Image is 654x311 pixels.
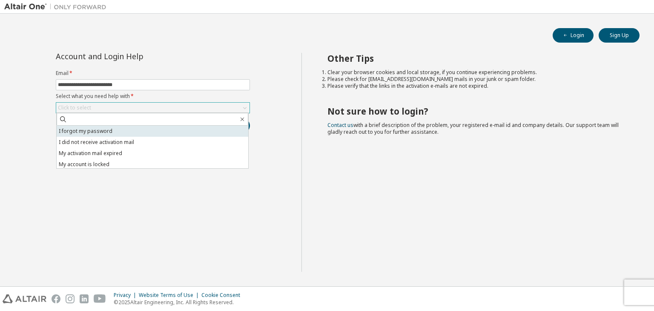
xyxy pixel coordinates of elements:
[327,106,625,117] h2: Not sure how to login?
[327,83,625,89] li: Please verify that the links in the activation e-mails are not expired.
[80,294,89,303] img: linkedin.svg
[139,292,201,299] div: Website Terms of Use
[327,121,619,135] span: with a brief description of the problem, your registered e-mail id and company details. Our suppo...
[553,28,594,43] button: Login
[114,299,245,306] p: © 2025 Altair Engineering, Inc. All Rights Reserved.
[56,53,211,60] div: Account and Login Help
[201,292,245,299] div: Cookie Consent
[56,93,250,100] label: Select what you need help with
[57,126,248,137] li: I forgot my password
[599,28,640,43] button: Sign Up
[327,53,625,64] h2: Other Tips
[327,121,353,129] a: Contact us
[56,70,250,77] label: Email
[327,76,625,83] li: Please check for [EMAIL_ADDRESS][DOMAIN_NAME] mails in your junk or spam folder.
[56,103,250,113] div: Click to select
[327,69,625,76] li: Clear your browser cookies and local storage, if you continue experiencing problems.
[4,3,111,11] img: Altair One
[58,104,91,111] div: Click to select
[94,294,106,303] img: youtube.svg
[3,294,46,303] img: altair_logo.svg
[114,292,139,299] div: Privacy
[66,294,75,303] img: instagram.svg
[52,294,60,303] img: facebook.svg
